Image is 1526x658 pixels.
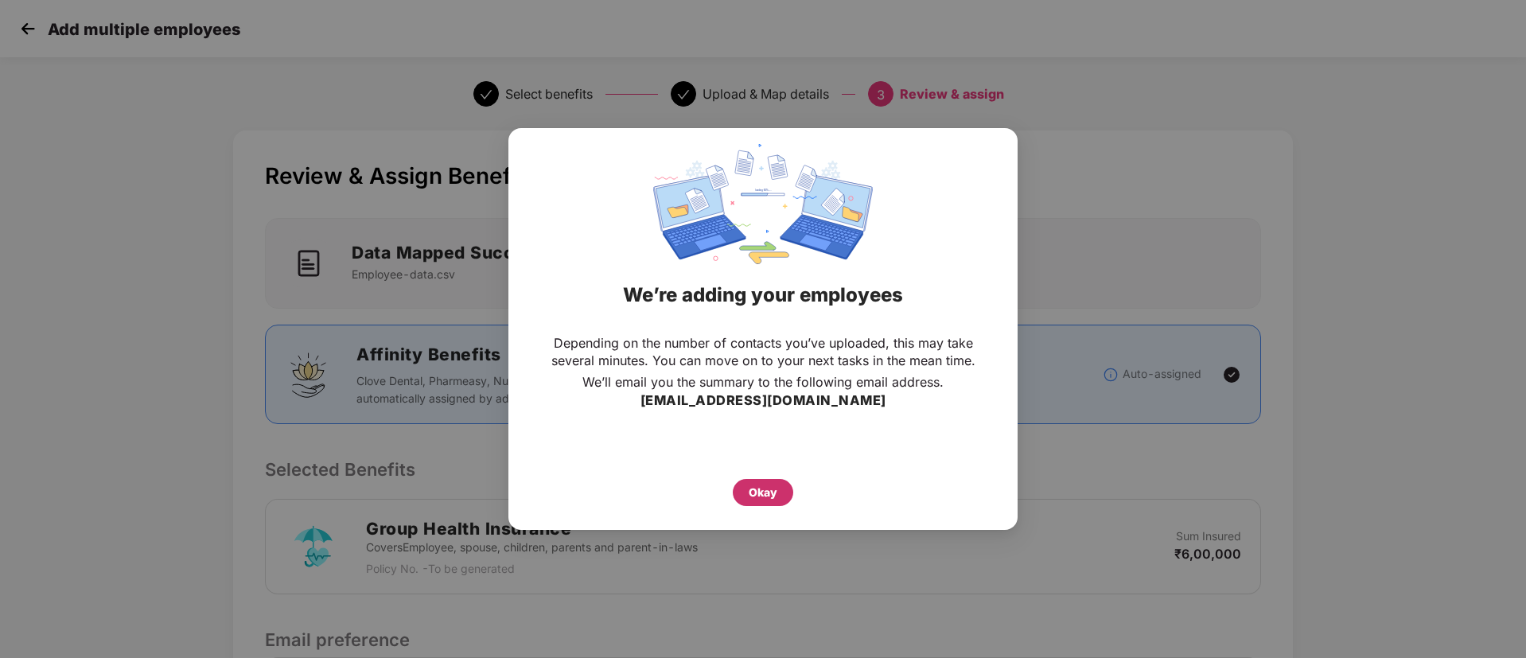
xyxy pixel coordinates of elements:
[528,264,998,326] div: We’re adding your employees
[653,144,873,264] img: svg+xml;base64,PHN2ZyBpZD0iRGF0YV9zeW5jaW5nIiB4bWxucz0iaHR0cDovL3d3dy53My5vcmcvMjAwMC9zdmciIHdpZH...
[749,484,777,501] div: Okay
[640,391,886,411] h3: [EMAIL_ADDRESS][DOMAIN_NAME]
[582,373,944,391] p: We’ll email you the summary to the following email address.
[540,334,986,369] p: Depending on the number of contacts you’ve uploaded, this may take several minutes. You can move ...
